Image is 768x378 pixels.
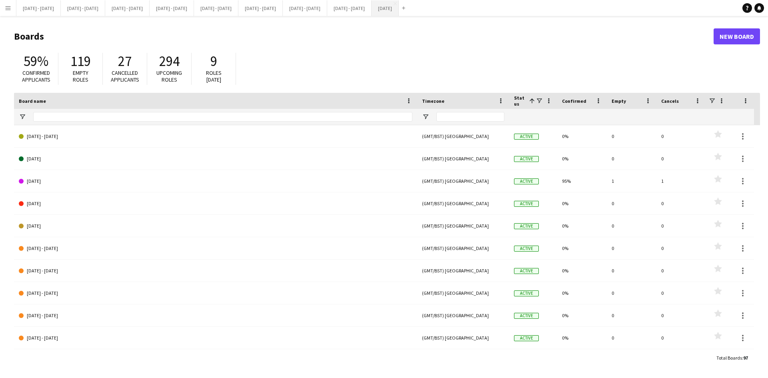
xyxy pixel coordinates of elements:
[656,192,706,214] div: 0
[24,52,48,70] span: 59%
[283,0,327,16] button: [DATE] - [DATE]
[19,148,412,170] a: [DATE]
[19,98,46,104] span: Board name
[422,98,444,104] span: Timezone
[557,148,607,170] div: 0%
[607,170,656,192] div: 1
[714,28,760,44] a: New Board
[22,69,50,83] span: Confirmed applicants
[238,0,283,16] button: [DATE] - [DATE]
[19,260,412,282] a: [DATE] - [DATE]
[557,125,607,147] div: 0%
[716,350,748,366] div: :
[514,290,539,296] span: Active
[607,327,656,349] div: 0
[514,335,539,341] span: Active
[422,113,429,120] button: Open Filter Menu
[417,125,509,147] div: (GMT/BST) [GEOGRAPHIC_DATA]
[656,237,706,259] div: 0
[514,201,539,207] span: Active
[417,170,509,192] div: (GMT/BST) [GEOGRAPHIC_DATA]
[656,349,706,371] div: 0
[562,98,586,104] span: Confirmed
[436,112,504,122] input: Timezone Filter Input
[417,282,509,304] div: (GMT/BST) [GEOGRAPHIC_DATA]
[557,260,607,282] div: 0%
[607,237,656,259] div: 0
[716,355,742,361] span: Total Boards
[514,223,539,229] span: Active
[70,52,91,70] span: 119
[607,282,656,304] div: 0
[159,52,180,70] span: 294
[19,192,412,215] a: [DATE]
[19,125,412,148] a: [DATE] - [DATE]
[417,304,509,326] div: (GMT/BST) [GEOGRAPHIC_DATA]
[607,260,656,282] div: 0
[743,355,748,361] span: 97
[19,113,26,120] button: Open Filter Menu
[656,148,706,170] div: 0
[557,349,607,371] div: 0%
[14,30,714,42] h1: Boards
[557,192,607,214] div: 0%
[150,0,194,16] button: [DATE] - [DATE]
[607,148,656,170] div: 0
[607,349,656,371] div: 0
[19,349,412,372] a: [DATE] - [DATE]
[607,192,656,214] div: 0
[514,156,539,162] span: Active
[417,349,509,371] div: (GMT/BST) [GEOGRAPHIC_DATA]
[661,98,679,104] span: Cancels
[656,215,706,237] div: 0
[656,327,706,349] div: 0
[19,327,412,349] a: [DATE] - [DATE]
[156,69,182,83] span: Upcoming roles
[514,313,539,319] span: Active
[33,112,412,122] input: Board name Filter Input
[206,69,222,83] span: Roles [DATE]
[656,282,706,304] div: 0
[514,268,539,274] span: Active
[417,148,509,170] div: (GMT/BST) [GEOGRAPHIC_DATA]
[327,0,372,16] button: [DATE] - [DATE]
[557,237,607,259] div: 0%
[417,192,509,214] div: (GMT/BST) [GEOGRAPHIC_DATA]
[61,0,105,16] button: [DATE] - [DATE]
[19,215,412,237] a: [DATE]
[417,260,509,282] div: (GMT/BST) [GEOGRAPHIC_DATA]
[417,237,509,259] div: (GMT/BST) [GEOGRAPHIC_DATA]
[19,282,412,304] a: [DATE] - [DATE]
[417,327,509,349] div: (GMT/BST) [GEOGRAPHIC_DATA]
[210,52,217,70] span: 9
[73,69,88,83] span: Empty roles
[417,215,509,237] div: (GMT/BST) [GEOGRAPHIC_DATA]
[612,98,626,104] span: Empty
[557,282,607,304] div: 0%
[557,327,607,349] div: 0%
[656,304,706,326] div: 0
[557,215,607,237] div: 0%
[118,52,132,70] span: 27
[19,304,412,327] a: [DATE] - [DATE]
[16,0,61,16] button: [DATE] - [DATE]
[656,260,706,282] div: 0
[111,69,139,83] span: Cancelled applicants
[105,0,150,16] button: [DATE] - [DATE]
[514,178,539,184] span: Active
[607,304,656,326] div: 0
[656,125,706,147] div: 0
[557,170,607,192] div: 95%
[607,125,656,147] div: 0
[19,170,412,192] a: [DATE]
[656,170,706,192] div: 1
[557,304,607,326] div: 0%
[514,134,539,140] span: Active
[19,237,412,260] a: [DATE] - [DATE]
[607,215,656,237] div: 0
[372,0,399,16] button: [DATE]
[194,0,238,16] button: [DATE] - [DATE]
[514,95,526,107] span: Status
[514,246,539,252] span: Active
